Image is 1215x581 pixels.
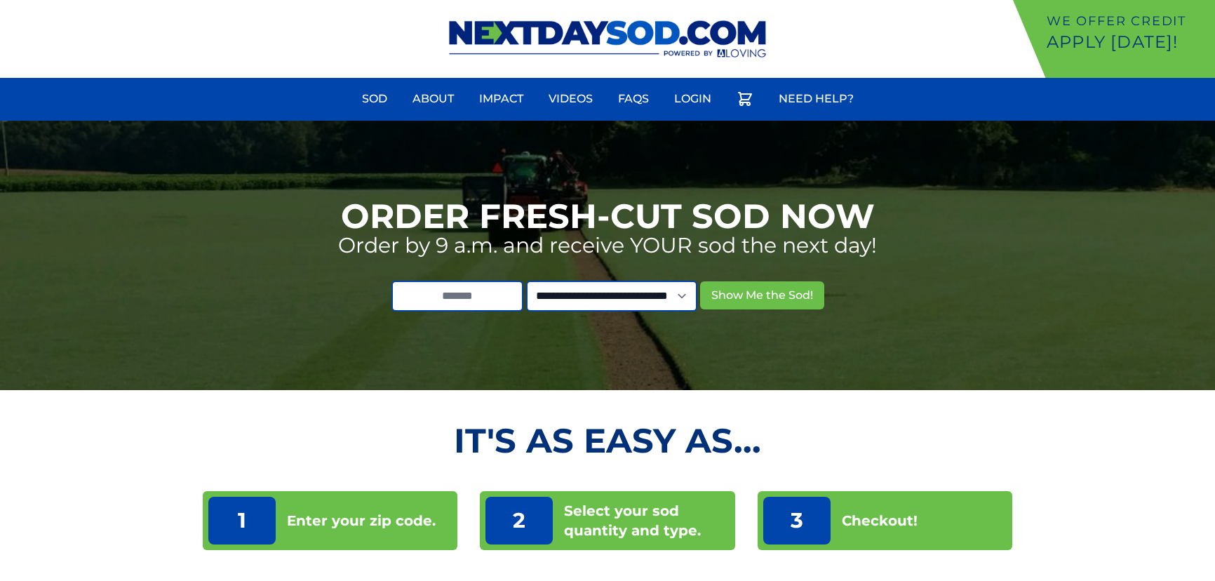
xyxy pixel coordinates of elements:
a: Videos [540,82,601,116]
p: Select your sod quantity and type. [564,501,730,540]
p: 2 [485,497,553,545]
a: Need Help? [770,82,862,116]
a: FAQs [610,82,657,116]
a: Impact [471,82,532,116]
a: Login [666,82,720,116]
h1: Order Fresh-Cut Sod Now [341,199,875,233]
a: Sod [354,82,396,116]
p: Checkout! [842,511,918,530]
p: Order by 9 a.m. and receive YOUR sod the next day! [338,233,877,258]
p: We offer Credit [1047,11,1209,31]
button: Show Me the Sod! [700,281,824,309]
h2: It's as Easy As... [203,424,1013,458]
a: About [404,82,462,116]
p: Apply [DATE]! [1047,31,1209,53]
p: Enter your zip code. [287,511,436,530]
p: 1 [208,497,276,545]
p: 3 [763,497,831,545]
